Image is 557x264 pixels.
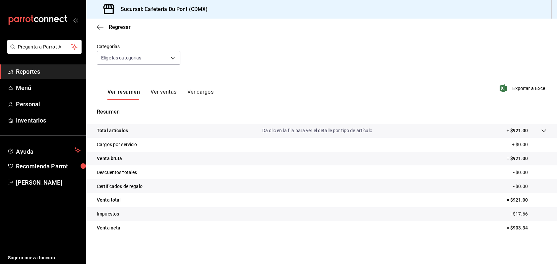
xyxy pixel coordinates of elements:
p: Venta total [97,197,121,204]
h3: Sucursal: Cafeteria Du Pont (CDMX) [115,5,208,13]
p: Descuentos totales [97,169,137,176]
span: Regresar [109,24,131,30]
p: Da clic en la fila para ver el detalle por tipo de artículo [262,127,372,134]
p: - $17.66 [511,211,546,218]
span: Sugerir nueva función [8,254,81,261]
p: Cargos por servicio [97,141,137,148]
a: Pregunta a Parrot AI [5,48,82,55]
p: - $0.00 [513,183,546,190]
p: Venta neta [97,224,120,231]
div: navigation tabs [107,89,214,100]
p: - $0.00 [513,169,546,176]
p: = $921.00 [507,155,546,162]
p: Impuestos [97,211,119,218]
p: + $0.00 [512,141,546,148]
p: Certificados de regalo [97,183,143,190]
span: Recomienda Parrot [16,162,81,171]
p: + $921.00 [507,127,528,134]
span: Reportes [16,67,81,76]
label: Categorías [97,44,180,49]
button: Ver ventas [151,89,177,100]
button: Regresar [97,24,131,30]
p: = $921.00 [507,197,546,204]
span: Elige las categorías [101,54,142,61]
button: Ver resumen [107,89,140,100]
button: open_drawer_menu [73,17,78,23]
span: Pregunta a Parrot AI [18,44,71,50]
button: Exportar a Excel [501,84,546,92]
p: Venta bruta [97,155,122,162]
p: Resumen [97,108,546,116]
span: Inventarios [16,116,81,125]
p: = $903.34 [507,224,546,231]
span: [PERSON_NAME] [16,178,81,187]
button: Ver cargos [187,89,214,100]
span: Menú [16,83,81,92]
button: Pregunta a Parrot AI [7,40,82,54]
span: Personal [16,100,81,109]
span: Ayuda [16,146,72,154]
p: Total artículos [97,127,128,134]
